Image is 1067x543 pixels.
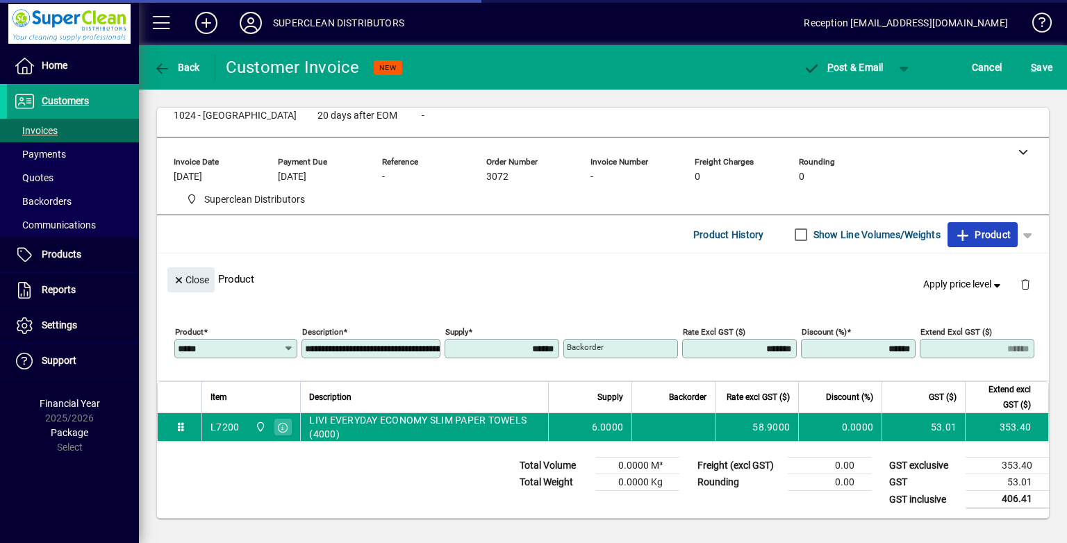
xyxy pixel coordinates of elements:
[669,390,706,405] span: Backorder
[920,327,992,337] mat-label: Extend excl GST ($)
[14,172,53,183] span: Quotes
[174,110,297,122] span: 1024 - [GEOGRAPHIC_DATA]
[966,491,1049,508] td: 406.41
[923,277,1004,292] span: Apply price level
[181,191,311,208] span: Superclean Distributors
[14,219,96,231] span: Communications
[7,142,139,166] a: Payments
[827,62,834,73] span: P
[7,49,139,83] a: Home
[592,420,624,434] span: 6.0000
[382,172,385,183] span: -
[972,56,1002,78] span: Cancel
[173,269,209,292] span: Close
[695,172,700,183] span: 0
[184,10,229,35] button: Add
[597,390,623,405] span: Supply
[974,382,1031,412] span: Extend excl GST ($)
[309,413,540,441] span: LIVI EVERYDAY ECONOMY SLIM PAPER TOWELS (4000)
[882,413,965,441] td: 53.01
[139,55,215,80] app-page-header-button: Back
[42,355,76,366] span: Support
[882,491,966,508] td: GST inclusive
[882,474,966,491] td: GST
[567,342,604,352] mat-label: Backorder
[7,190,139,213] a: Backorders
[14,149,66,160] span: Payments
[7,308,139,343] a: Settings
[317,110,397,122] span: 20 days after EOM
[302,327,343,337] mat-label: Description
[7,119,139,142] a: Invoices
[14,125,58,136] span: Invoices
[42,95,89,106] span: Customers
[693,224,764,246] span: Product History
[688,222,770,247] button: Product History
[14,196,72,207] span: Backorders
[788,474,871,491] td: 0.00
[445,327,468,337] mat-label: Supply
[278,172,306,183] span: [DATE]
[1009,278,1042,290] app-page-header-button: Delete
[826,390,873,405] span: Discount (%)
[590,172,593,183] span: -
[167,267,215,292] button: Close
[954,224,1011,246] span: Product
[882,458,966,474] td: GST exclusive
[918,272,1009,297] button: Apply price level
[683,327,745,337] mat-label: Rate excl GST ($)
[175,327,204,337] mat-label: Product
[7,344,139,378] a: Support
[174,172,202,183] span: [DATE]
[42,284,76,295] span: Reports
[251,419,267,435] span: Superclean Distributors
[42,249,81,260] span: Products
[724,420,790,434] div: 58.9000
[796,55,891,80] button: Post & Email
[513,474,596,491] td: Total Weight
[799,172,804,183] span: 0
[788,458,871,474] td: 0.00
[596,458,679,474] td: 0.0000 M³
[42,319,77,331] span: Settings
[1009,267,1042,301] button: Delete
[798,413,882,441] td: 0.0000
[157,253,1049,304] div: Product
[948,222,1018,247] button: Product
[1027,55,1056,80] button: Save
[1022,3,1050,48] a: Knowledge Base
[1031,56,1052,78] span: ave
[40,398,100,409] span: Financial Year
[690,458,788,474] td: Freight (excl GST)
[966,458,1049,474] td: 353.40
[422,110,424,122] span: -
[966,474,1049,491] td: 53.01
[7,237,139,272] a: Products
[486,172,508,183] span: 3072
[210,390,227,405] span: Item
[727,390,790,405] span: Rate excl GST ($)
[309,390,351,405] span: Description
[273,12,404,34] div: SUPERCLEAN DISTRIBUTORS
[929,390,957,405] span: GST ($)
[51,427,88,438] span: Package
[150,55,204,80] button: Back
[596,474,679,491] td: 0.0000 Kg
[379,63,397,72] span: NEW
[154,62,200,73] span: Back
[226,56,360,78] div: Customer Invoice
[803,62,884,73] span: ost & Email
[690,474,788,491] td: Rounding
[210,420,239,434] div: L7200
[7,166,139,190] a: Quotes
[7,273,139,308] a: Reports
[811,228,941,242] label: Show Line Volumes/Weights
[164,273,218,285] app-page-header-button: Close
[804,12,1008,34] div: Reception [EMAIL_ADDRESS][DOMAIN_NAME]
[513,458,596,474] td: Total Volume
[965,413,1048,441] td: 353.40
[802,327,847,337] mat-label: Discount (%)
[229,10,273,35] button: Profile
[7,213,139,237] a: Communications
[1031,62,1036,73] span: S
